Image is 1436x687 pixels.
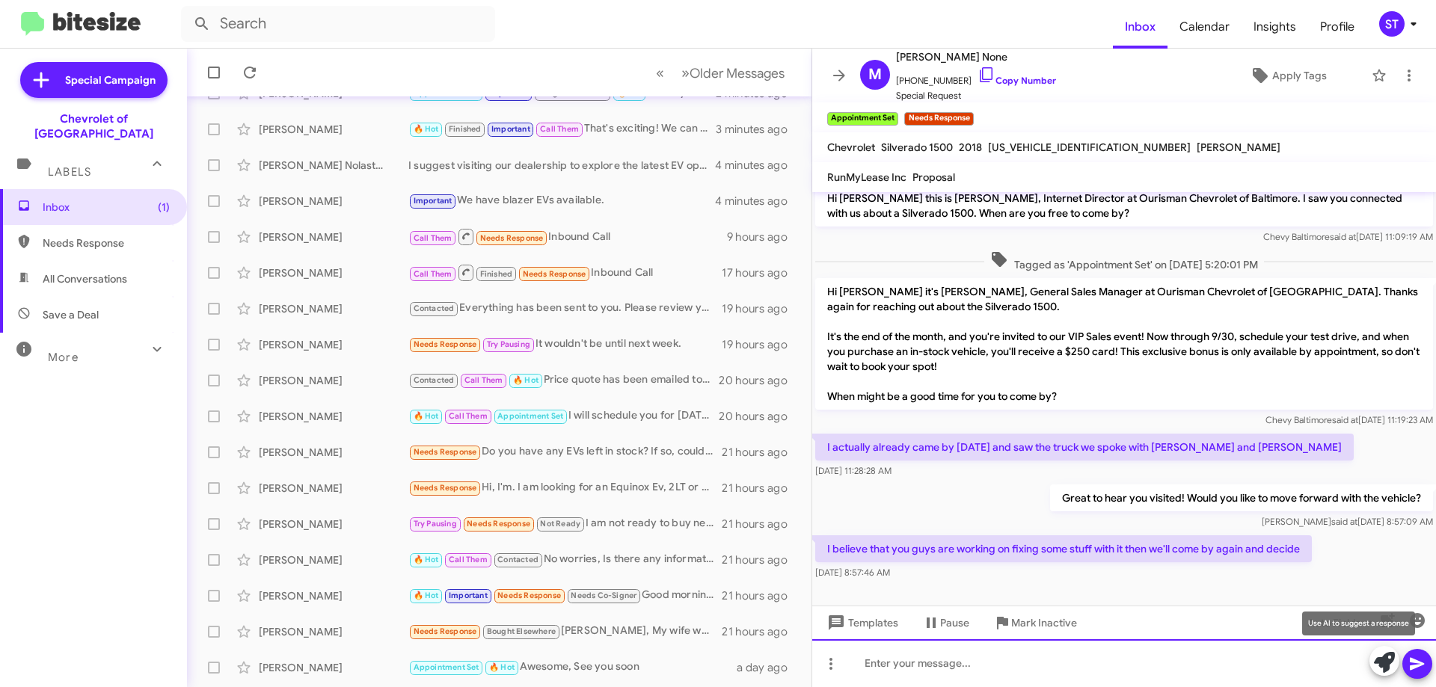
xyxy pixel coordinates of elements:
[827,112,898,126] small: Appointment Set
[480,233,544,243] span: Needs Response
[722,445,800,460] div: 21 hours ago
[259,624,408,639] div: [PERSON_NAME]
[1113,5,1167,49] span: Inbox
[43,235,170,250] span: Needs Response
[491,124,530,134] span: Important
[912,170,955,184] span: Proposal
[722,481,800,496] div: 21 hours ago
[815,465,892,476] span: [DATE] 11:28:28 AM
[480,269,513,279] span: Finished
[408,443,722,460] div: Do you have any EVs left in stock? If so, could you send me details for them?
[259,122,408,137] div: [PERSON_NAME]
[408,587,722,604] div: Good morning, thanks for the info, unfortunately, I was previously denied auto financing so unles...
[722,517,800,532] div: 21 hours ago
[449,411,488,421] span: Call Them
[20,62,168,98] a: Special Campaign
[1366,11,1420,37] button: ST
[896,88,1056,103] span: Special Request
[43,200,170,215] span: Inbox
[259,229,408,244] div: [PERSON_NAME]
[1272,62,1327,89] span: Apply Tags
[1330,231,1356,242] span: said at
[815,434,1354,460] p: I actually already came by [DATE] and saw the truck we spoke with [PERSON_NAME] and [PERSON_NAME]
[408,300,722,317] div: Everything has been sent to you. Please review your email and text
[815,278,1433,410] p: Hi [PERSON_NAME] it's [PERSON_NAME], General Sales Manager at Ourisman Chevrolet of [GEOGRAPHIC_D...
[1265,414,1433,425] span: Chevy Baltimore [DATE] 11:19:23 AM
[408,158,715,173] div: I suggest visiting our dealership to explore the latest EV options we have available, including p...
[65,73,156,87] span: Special Campaign
[181,6,495,42] input: Search
[1197,141,1280,154] span: [PERSON_NAME]
[722,588,800,603] div: 21 hours ago
[722,337,800,352] div: 19 hours ago
[1379,11,1405,37] div: ST
[910,609,981,636] button: Pause
[988,141,1191,154] span: [US_VEHICLE_IDENTIFICATION_NUMBER]
[722,552,800,567] div: 21 hours ago
[414,626,477,636] span: Needs Response
[656,64,664,82] span: «
[722,624,800,639] div: 21 hours ago
[414,519,457,529] span: Try Pausing
[812,609,910,636] button: Templates
[648,58,794,88] nav: Page navigation example
[497,555,538,564] span: Contacted
[43,271,127,286] span: All Conversations
[408,515,722,532] div: I am not ready to buy new car yet! Thank you!
[681,64,690,82] span: »
[43,307,99,322] span: Save a Deal
[158,200,170,215] span: (1)
[815,567,890,578] span: [DATE] 8:57:46 AM
[513,375,538,385] span: 🔥 Hot
[259,517,408,532] div: [PERSON_NAME]
[259,409,408,424] div: [PERSON_NAME]
[815,535,1312,562] p: I believe that you guys are working on fixing some stuff with it then we'll come by again and decide
[715,194,800,209] div: 4 minutes ago
[1211,62,1364,89] button: Apply Tags
[1262,516,1433,527] span: [PERSON_NAME] [DATE] 8:57:09 AM
[1331,516,1357,527] span: said at
[1332,414,1358,425] span: said at
[881,141,953,154] span: Silverado 1500
[259,265,408,280] div: [PERSON_NAME]
[414,124,439,134] span: 🔥 Hot
[414,375,455,385] span: Contacted
[1263,231,1433,242] span: Chevy Baltimore [DATE] 11:09:19 AM
[467,519,530,529] span: Needs Response
[540,519,580,529] span: Not Ready
[48,165,91,179] span: Labels
[408,336,722,353] div: It wouldn't be until next week.
[716,122,800,137] div: 3 minutes ago
[815,185,1433,227] p: Hi [PERSON_NAME] this is [PERSON_NAME], Internet Director at Ourisman Chevrolet of Baltimore. I s...
[827,141,875,154] span: Chevrolet
[487,339,530,349] span: Try Pausing
[647,58,673,88] button: Previous
[1167,5,1242,49] span: Calendar
[48,351,79,364] span: More
[896,66,1056,88] span: [PHONE_NUMBER]
[715,158,800,173] div: 4 minutes ago
[523,269,586,279] span: Needs Response
[1308,5,1366,49] a: Profile
[868,63,882,87] span: M
[259,481,408,496] div: [PERSON_NAME]
[408,227,727,246] div: Inbound Call
[571,591,636,600] span: Needs Co-Signer
[824,609,898,636] span: Templates
[408,263,722,282] div: Inbound Call
[464,375,503,385] span: Call Them
[414,555,439,564] span: 🔥 Hot
[259,337,408,352] div: [PERSON_NAME]
[414,269,452,279] span: Call Them
[408,372,719,389] div: Price quote has been emailed to you
[259,588,408,603] div: [PERSON_NAME]
[408,659,737,676] div: Awesome, See you soon
[690,65,785,81] span: Older Messages
[1011,609,1077,636] span: Mark Inactive
[978,75,1056,86] a: Copy Number
[408,623,722,640] div: [PERSON_NAME], My wife was the one looking at the Equinox and she decided to go in a different di...
[722,301,800,316] div: 19 hours ago
[540,124,579,134] span: Call Them
[414,591,439,600] span: 🔥 Hot
[408,551,722,568] div: No worries, Is there any information I can give you at this moment?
